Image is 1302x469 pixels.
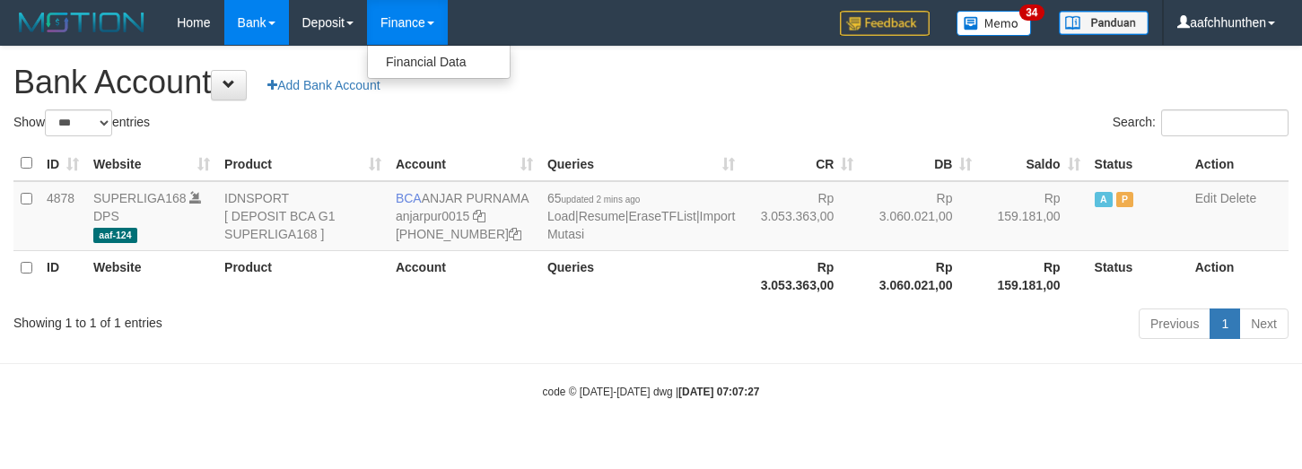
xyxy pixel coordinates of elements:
td: 4878 [39,181,86,251]
th: DB: activate to sort column ascending [861,146,979,181]
th: Account [389,250,540,301]
h1: Bank Account [13,65,1289,100]
label: Search: [1113,109,1289,136]
input: Search: [1161,109,1289,136]
th: Queries: activate to sort column ascending [540,146,742,181]
a: SUPERLIGA168 [93,191,187,205]
th: Website: activate to sort column ascending [86,146,217,181]
th: Saldo: activate to sort column ascending [979,146,1087,181]
a: EraseTFList [629,209,696,223]
a: Import Mutasi [547,209,735,241]
a: Copy anjarpur0015 to clipboard [473,209,485,223]
a: Load [547,209,575,223]
a: 1 [1210,308,1240,339]
td: DPS [86,181,217,251]
th: Status [1088,146,1188,181]
a: Copy 4062281620 to clipboard [509,227,521,241]
th: Product: activate to sort column ascending [217,146,389,181]
th: Rp 3.053.363,00 [742,250,861,301]
label: Show entries [13,109,150,136]
th: Account: activate to sort column ascending [389,146,540,181]
th: ID [39,250,86,301]
th: Action [1188,250,1289,301]
img: Button%20Memo.svg [957,11,1032,36]
select: Showentries [45,109,112,136]
td: Rp 3.060.021,00 [861,181,979,251]
a: anjarpur0015 [396,209,470,223]
a: Financial Data [368,50,510,74]
a: Delete [1220,191,1256,205]
a: Resume [579,209,625,223]
td: ANJAR PURNAMA [PHONE_NUMBER] [389,181,540,251]
span: BCA [396,191,422,205]
div: Showing 1 to 1 of 1 entries [13,307,529,332]
th: Product [217,250,389,301]
strong: [DATE] 07:07:27 [678,386,759,398]
a: Edit [1195,191,1217,205]
span: Active [1095,192,1113,207]
img: Feedback.jpg [840,11,930,36]
img: panduan.png [1059,11,1149,35]
td: IDNSPORT [ DEPOSIT BCA G1 SUPERLIGA168 ] [217,181,389,251]
th: ID: activate to sort column ascending [39,146,86,181]
small: code © [DATE]-[DATE] dwg | [543,386,760,398]
th: CR: activate to sort column ascending [742,146,861,181]
span: updated 2 mins ago [562,195,641,204]
span: Paused [1116,192,1134,207]
span: 34 [1019,4,1044,21]
span: 65 [547,191,640,205]
td: Rp 159.181,00 [979,181,1087,251]
th: Rp 159.181,00 [979,250,1087,301]
a: Next [1239,308,1289,339]
a: Add Bank Account [256,70,391,100]
th: Queries [540,250,742,301]
span: | | | [547,191,735,241]
th: Action [1188,146,1289,181]
th: Rp 3.060.021,00 [861,250,979,301]
th: Website [86,250,217,301]
td: Rp 3.053.363,00 [742,181,861,251]
img: MOTION_logo.png [13,9,150,36]
th: Status [1088,250,1188,301]
a: Previous [1139,308,1210,339]
span: aaf-124 [93,228,137,243]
